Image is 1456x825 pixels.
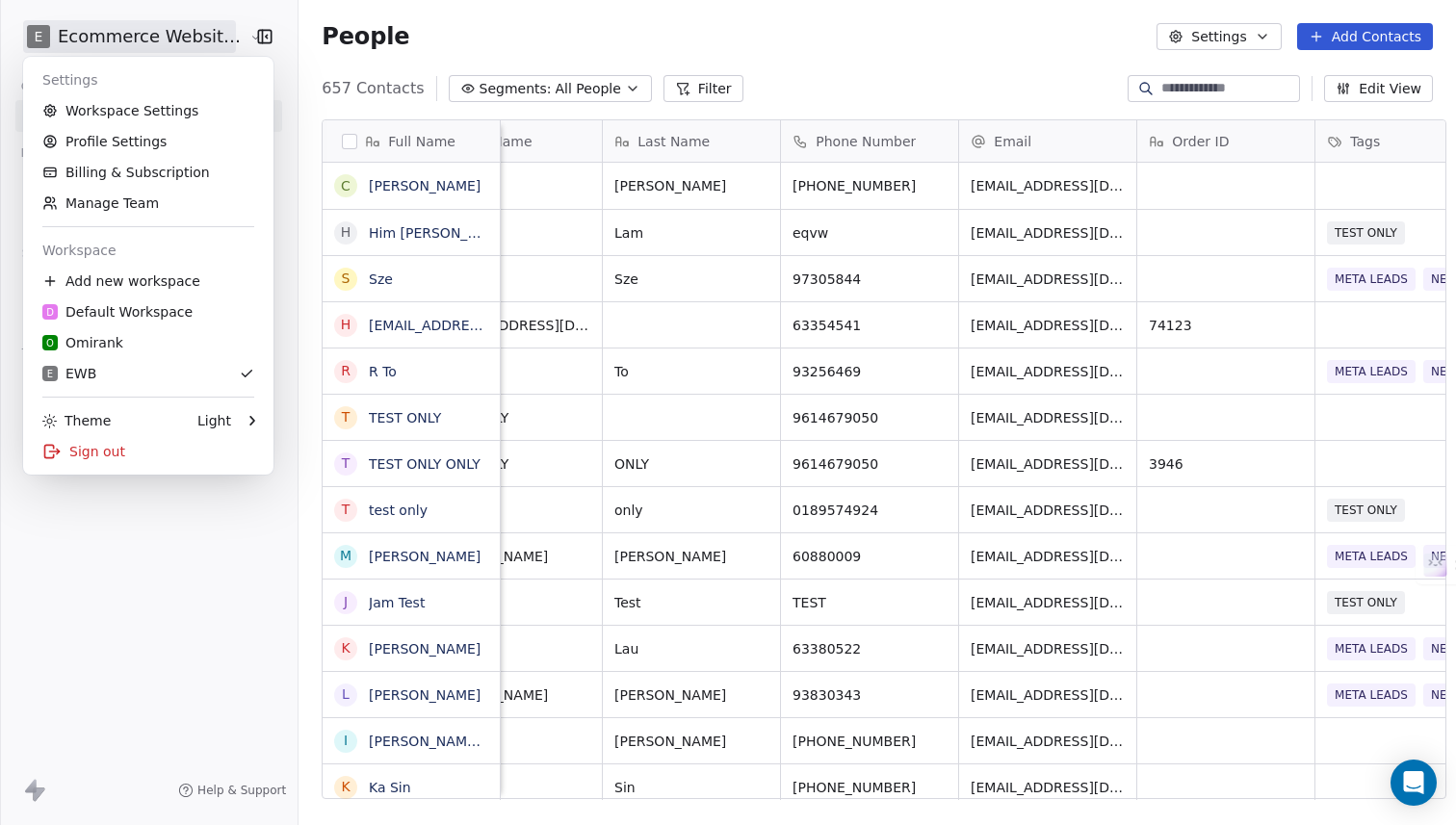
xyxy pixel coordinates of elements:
div: EWB [42,364,96,383]
div: Settings [31,64,266,95]
span: E [47,367,53,381]
a: Manage Team [31,188,266,219]
div: Omirank [42,333,123,352]
div: Add new workspace [31,266,266,296]
div: Theme [42,411,111,430]
div: Workspace [31,235,266,266]
a: Workspace Settings [31,95,266,126]
a: Billing & Subscription [31,157,266,188]
span: O [46,336,54,350]
div: Sign out [31,436,266,467]
a: Profile Settings [31,126,266,157]
span: D [46,305,54,320]
div: Light [197,411,231,430]
div: Default Workspace [42,302,193,322]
